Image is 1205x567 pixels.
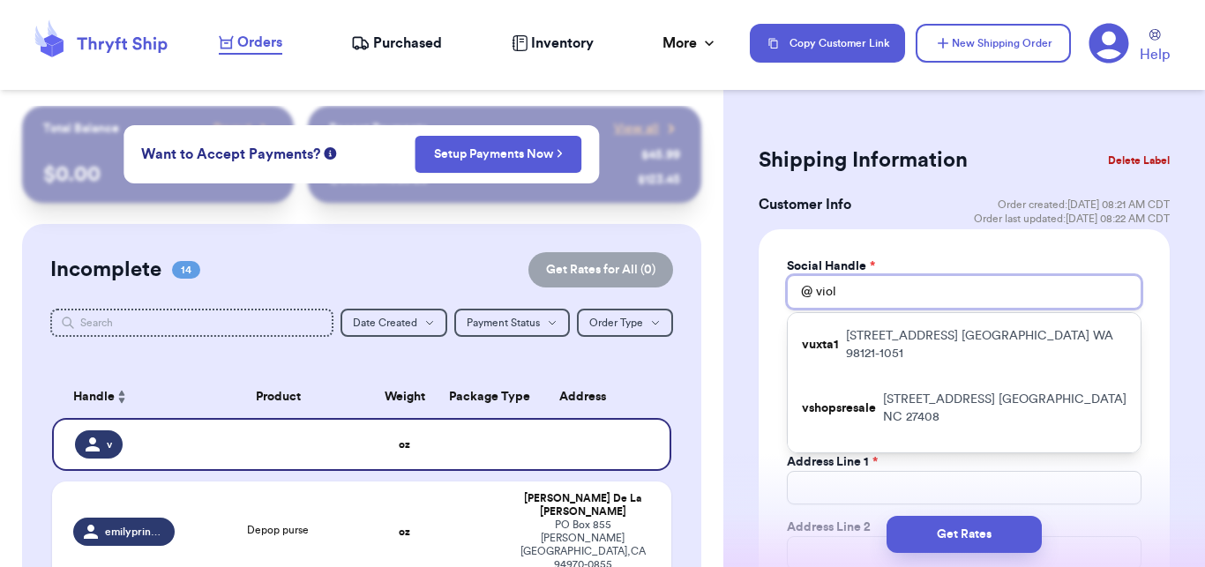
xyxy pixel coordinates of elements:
p: Total Balance [43,120,119,138]
strong: oz [399,526,410,537]
span: emilyprincedelacruz [105,525,164,539]
button: Sort ascending [115,386,129,407]
span: Payment Status [467,317,540,328]
th: Weight [371,376,438,418]
label: Social Handle [787,257,875,275]
p: [STREET_ADDRESS] [GEOGRAPHIC_DATA] NC 27408 [883,391,1126,426]
button: New Shipping Order [916,24,1071,63]
p: vuxta1 [802,336,839,354]
span: View all [614,120,659,138]
span: Order Type [589,317,643,328]
span: Order last updated: [DATE] 08:22 AM CDT [974,212,1170,226]
button: Delete Label [1101,141,1177,180]
button: Date Created [341,309,447,337]
span: 14 [172,261,200,279]
span: v [107,437,112,451]
th: Package Type [438,376,505,418]
button: Copy Customer Link [750,24,905,63]
button: Setup Payments Now [415,136,582,173]
button: Payment Status [454,309,570,337]
span: Date Created [353,317,417,328]
span: Payout [213,120,251,138]
div: $ 123.45 [638,171,680,189]
span: Handle [73,388,115,407]
span: Order created: [DATE] 08:21 AM CDT [998,198,1170,212]
span: Inventory [531,33,594,54]
button: Order Type [577,309,673,337]
label: Address Line 1 [787,453,878,471]
div: [PERSON_NAME] De La [PERSON_NAME] [515,492,650,519]
button: Get Rates [887,516,1042,553]
div: $ 45.99 [641,146,680,164]
a: Setup Payments Now [434,145,564,163]
span: Purchased [373,33,442,54]
a: Orders [219,32,282,55]
strong: oz [399,439,410,450]
a: Purchased [351,33,442,54]
h2: Incomplete [50,256,161,284]
a: Help [1140,29,1170,65]
h3: Customer Info [759,194,851,215]
span: Help [1140,44,1170,65]
p: [STREET_ADDRESS] [GEOGRAPHIC_DATA] WA 98121-1051 [846,327,1126,362]
p: vshopsresale [802,399,876,417]
span: Depop purse [247,525,309,535]
button: Get Rates for All (0) [528,252,673,287]
span: Want to Accept Payments? [141,144,320,165]
input: Search [50,309,333,337]
div: @ [787,275,812,309]
th: Product [185,376,371,418]
p: $ 0.00 [43,160,273,189]
div: More [662,33,718,54]
p: Recent Payments [329,120,427,138]
h2: Shipping Information [759,146,968,175]
a: View all [614,120,680,138]
th: Address [505,376,671,418]
a: Payout [213,120,273,138]
a: Inventory [512,33,594,54]
span: Orders [237,32,282,53]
